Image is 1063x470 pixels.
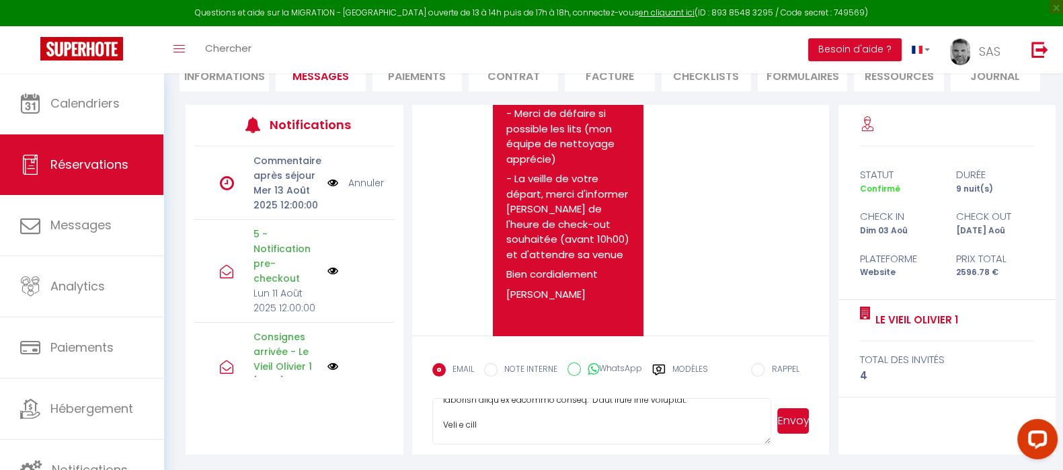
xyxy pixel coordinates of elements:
[50,95,120,112] span: Calendriers
[50,400,133,417] span: Hébergement
[327,361,338,372] img: NO IMAGE
[205,41,251,55] span: Chercher
[506,106,630,167] p: - Merci de défaire si possible les lits (mon équipe de nettoyage apprécie)
[253,374,319,403] p: [DATE] 12:00:00
[253,153,319,183] p: Commentaire après séjour
[498,363,557,378] label: NOTE INTERNE
[979,43,1000,60] span: SAS
[947,167,1043,183] div: durée
[871,312,958,328] a: Le vieil olivier 1
[446,363,474,378] label: EMAIL
[947,225,1043,237] div: [DATE] Aoû
[506,171,630,262] p: - La veille de votre départ, merci d'informer [PERSON_NAME] de l'heure de check-out souhaitée (av...
[947,251,1043,267] div: Prix total
[851,225,947,237] div: Dim 03 Aoû
[348,175,384,190] a: Annuler
[253,329,319,374] p: Consignes arrivée - Le Vieil Olivier 1
[50,217,112,233] span: Messages
[662,58,751,91] li: CHECKLISTS
[50,339,114,356] span: Paiements
[940,26,1017,73] a: ... SAS
[639,7,695,18] a: en cliquant ici
[854,58,943,91] li: Ressources
[581,362,642,377] label: WhatsApp
[764,363,799,378] label: RAPPEL
[50,156,128,173] span: Réservations
[327,266,338,276] img: NO IMAGE
[672,363,708,387] label: Modèles
[195,26,262,73] a: Chercher
[860,352,1034,368] div: total des invités
[947,208,1043,225] div: check out
[292,69,349,84] span: Messages
[777,408,810,434] button: Envoyer
[851,208,947,225] div: check in
[1031,41,1048,58] img: logout
[851,251,947,267] div: Plateforme
[851,167,947,183] div: statut
[253,183,319,212] p: Mer 13 Août 2025 12:00:00
[1007,414,1063,470] iframe: LiveChat chat widget
[860,368,1034,384] div: 4
[951,58,1040,91] li: Journal
[808,38,902,61] button: Besoin d'aide ?
[506,287,630,303] p: [PERSON_NAME]
[40,37,123,61] img: Super Booking
[253,227,319,286] p: 5 - Notification pre-checkout
[947,266,1043,279] div: 2596.78 €
[851,266,947,279] div: Website
[327,175,338,190] img: NO IMAGE
[758,58,847,91] li: FORMULAIRES
[860,183,900,194] span: Confirmé
[950,38,970,65] img: ...
[372,58,462,91] li: Paiements
[469,58,558,91] li: Contrat
[506,267,630,282] p: Bien cordialement
[270,110,353,140] h3: Notifications
[50,278,105,295] span: Analytics
[180,58,269,91] li: Informations
[565,58,654,91] li: Facture
[253,286,319,315] p: Lun 11 Août 2025 12:00:00
[947,183,1043,196] div: 9 nuit(s)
